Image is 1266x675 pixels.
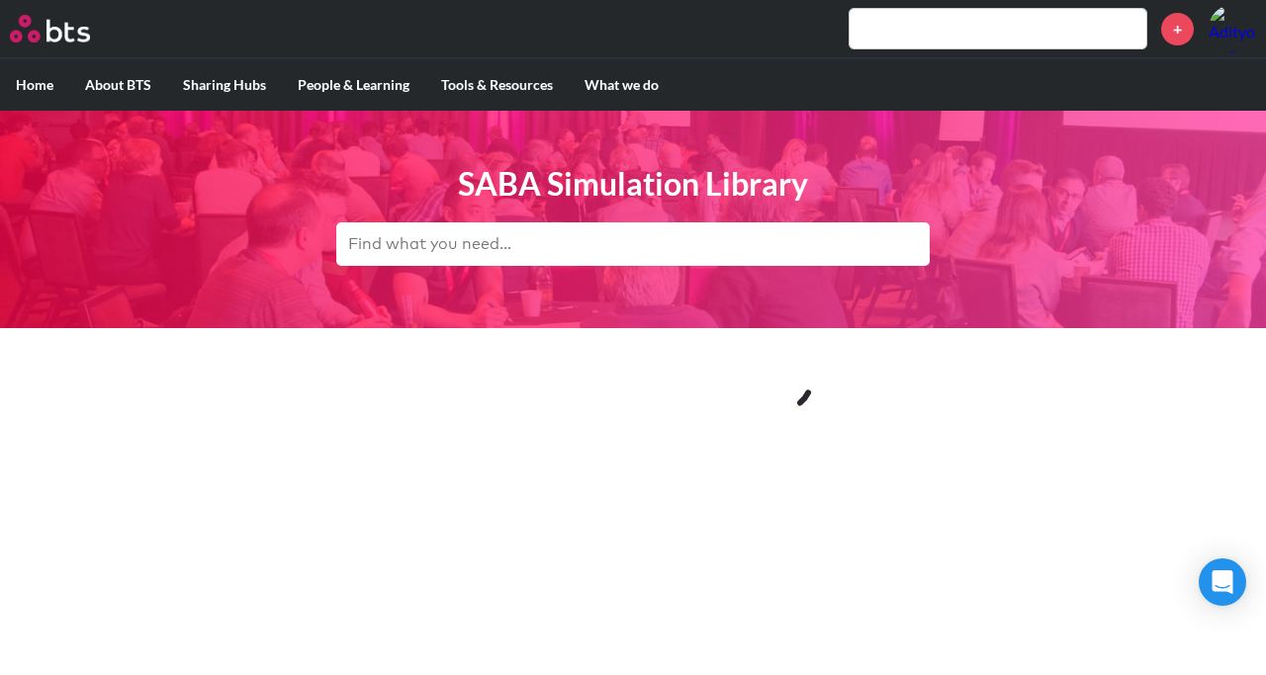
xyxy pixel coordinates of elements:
[10,15,127,42] a: Go home
[10,15,90,42] img: BTS Logo
[1209,5,1256,52] img: Adityo Goswami
[569,59,675,111] label: What we do
[336,162,930,207] h1: SABA Simulation Library
[1199,558,1246,606] div: Open Intercom Messenger
[425,59,569,111] label: Tools & Resources
[1209,5,1256,52] a: Profile
[1161,13,1194,45] a: +
[336,222,930,266] input: Find what you need...
[167,59,282,111] label: Sharing Hubs
[282,59,425,111] label: People & Learning
[69,59,167,111] label: About BTS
